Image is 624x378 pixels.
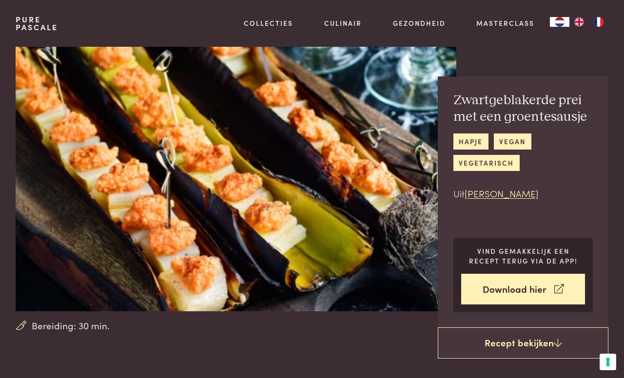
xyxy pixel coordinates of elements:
ul: Language list [569,17,608,27]
a: Gezondheid [393,18,446,28]
span: Bereiding: 30 min. [32,319,110,333]
a: Recept bekijken [438,327,608,359]
div: Language [550,17,569,27]
a: vegan [494,133,531,150]
p: Vind gemakkelijk een recept terug via de app! [461,246,585,266]
h2: Zwartgeblakerde prei met een groentesausje [453,92,593,126]
p: Uit [453,187,593,201]
a: Collecties [244,18,293,28]
aside: Language selected: Nederlands [550,17,608,27]
a: NL [550,17,569,27]
a: Culinair [324,18,362,28]
a: FR [589,17,608,27]
a: PurePascale [16,16,58,31]
a: EN [569,17,589,27]
a: Download hier [461,274,585,304]
a: hapje [453,133,488,150]
a: Masterclass [476,18,534,28]
button: Uw voorkeuren voor toestemming voor trackingtechnologieën [600,354,616,370]
img: Zwartgeblakerde prei met een groentesausje [16,47,456,311]
a: [PERSON_NAME] [465,187,539,200]
a: vegetarisch [453,155,520,171]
